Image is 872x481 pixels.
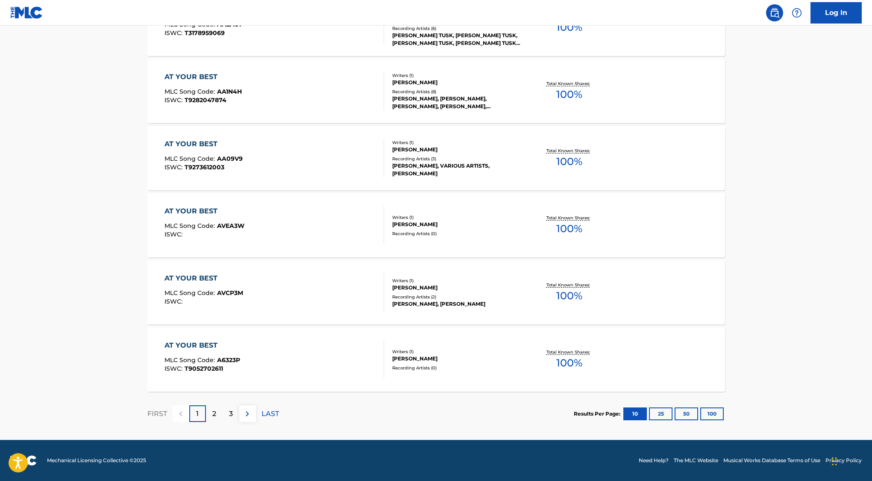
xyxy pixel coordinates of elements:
a: Musical Works Database Terms of Use [723,457,820,464]
span: MLC Song Code : [164,88,217,95]
p: Total Known Shares: [546,148,592,154]
div: Recording Artists ( 3 ) [392,156,521,162]
img: right [242,409,252,419]
a: AT YOUR BESTMLC Song Code:AVEA3WISWC:Writers (1)[PERSON_NAME]Recording Artists (0)Total Known Sha... [147,193,725,257]
a: The MLC Website [674,457,718,464]
div: [PERSON_NAME], [PERSON_NAME], [PERSON_NAME], [PERSON_NAME], [PERSON_NAME] [392,95,521,110]
div: AT YOUR BEST [164,72,242,82]
span: ISWC : [164,163,185,171]
span: ISWC : [164,365,185,372]
span: T3178959069 [185,29,225,37]
button: 100 [700,407,724,420]
div: [PERSON_NAME], [PERSON_NAME] [392,300,521,308]
div: [PERSON_NAME] [392,355,521,363]
div: Recording Artists ( 6 ) [392,25,521,32]
p: 3 [229,409,233,419]
p: 2 [212,409,216,419]
p: Total Known Shares: [546,282,592,288]
div: Writers ( 1 ) [392,277,521,284]
span: ISWC : [164,230,185,238]
div: [PERSON_NAME], VARIOUS ARTISTS, [PERSON_NAME] [392,162,521,177]
div: Drag [832,449,837,474]
p: Total Known Shares: [546,80,592,87]
span: 100 % [556,221,582,236]
div: AT YOUR BEST [164,139,243,149]
span: 100 % [556,154,582,169]
p: LAST [261,409,279,419]
div: Help [788,4,805,21]
span: MLC Song Code : [164,289,217,297]
div: [PERSON_NAME] TUSK, [PERSON_NAME] TUSK, [PERSON_NAME] TUSK, [PERSON_NAME] TUSK, [PERSON_NAME] TUSK [392,32,521,47]
button: 50 [675,407,698,420]
a: AT YOUR BESTMLC Song Code:AA1N4HISWC:T9282047874Writers (1)[PERSON_NAME]Recording Artists (8)[PER... [147,59,725,123]
div: AT YOUR BEST [164,273,243,283]
p: FIRST [147,409,167,419]
div: Recording Artists ( 0 ) [392,365,521,371]
span: ISWC : [164,298,185,305]
span: A6323P [217,356,240,364]
div: [PERSON_NAME] [392,79,521,86]
img: help [792,8,802,18]
a: Public Search [766,4,783,21]
span: T9052702611 [185,365,223,372]
a: Log In [810,2,862,24]
p: Results Per Page: [574,410,622,418]
div: Recording Artists ( 2 ) [392,294,521,300]
a: AT YOUR BESTMLC Song Code:A6323PISWC:T9052702611Writers (1)[PERSON_NAME]Recording Artists (0)Tota... [147,328,725,392]
div: Recording Artists ( 8 ) [392,89,521,95]
a: AT YOUR BESTMLC Song Code:AVCP3MISWC:Writers (1)[PERSON_NAME]Recording Artists (2)[PERSON_NAME], ... [147,260,725,325]
div: [PERSON_NAME] [392,221,521,228]
span: AVCP3M [217,289,243,297]
span: T9273612003 [185,163,224,171]
div: Recording Artists ( 0 ) [392,230,521,237]
span: AA09V9 [217,155,243,162]
span: T9282047874 [185,96,226,104]
img: MLC Logo [10,6,43,19]
span: MLC Song Code : [164,155,217,162]
div: [PERSON_NAME] [392,146,521,153]
span: MLC Song Code : [164,356,217,364]
span: 100 % [556,288,582,304]
span: ISWC : [164,29,185,37]
p: Total Known Shares: [546,349,592,355]
button: 25 [649,407,672,420]
span: 100 % [556,20,582,35]
a: AT YOUR BESTMLC Song Code:AA09V9ISWC:T9273612003Writers (1)[PERSON_NAME]Recording Artists (3)[PER... [147,126,725,190]
p: Total Known Shares: [546,215,592,221]
div: Writers ( 1 ) [392,139,521,146]
iframe: Chat Widget [829,440,872,481]
span: Mechanical Licensing Collective © 2025 [47,457,146,464]
div: AT YOUR BEST [164,340,240,351]
p: 1 [196,409,199,419]
div: AT YOUR BEST [164,206,244,216]
span: ISWC : [164,96,185,104]
div: Writers ( 1 ) [392,214,521,221]
span: AA1N4H [217,88,242,95]
span: MLC Song Code : [164,222,217,230]
img: logo [10,455,37,466]
div: Writers ( 1 ) [392,72,521,79]
a: Need Help? [639,457,669,464]
a: Privacy Policy [825,457,862,464]
div: Writers ( 1 ) [392,348,521,355]
img: search [769,8,780,18]
span: AVEA3W [217,222,244,230]
span: 100 % [556,87,582,102]
button: 10 [623,407,647,420]
span: 100 % [556,355,582,371]
div: [PERSON_NAME] [392,284,521,292]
